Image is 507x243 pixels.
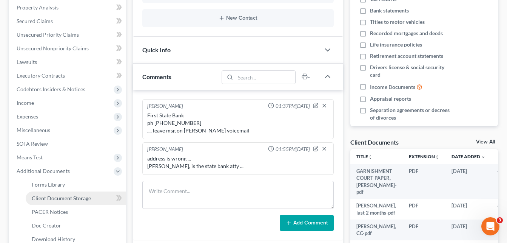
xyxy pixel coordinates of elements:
a: Doc Creator [26,219,126,232]
span: Appraisal reports [370,95,411,103]
span: Expenses [17,113,38,120]
td: [PERSON_NAME], last 2 months-pdf [350,199,403,220]
span: 3 [497,217,503,223]
span: Lawsuits [17,59,37,65]
iframe: Intercom live chat [481,217,499,235]
div: address is wrong ... [PERSON_NAME], is the state bank atty ... [147,155,329,170]
a: SOFA Review [11,137,126,151]
td: [DATE] [445,199,492,220]
span: Recorded mortgages and deeds [370,30,443,37]
i: unfold_more [435,155,439,159]
a: Unsecured Nonpriority Claims [11,42,126,55]
a: Secured Claims [11,14,126,28]
a: PACER Notices [26,205,126,219]
span: Doc Creator [32,222,61,229]
span: Client Document Storage [32,195,91,201]
i: expand_more [481,155,485,159]
span: Additional Documents [17,168,70,174]
td: PDF [403,220,445,240]
span: Titles to motor vehicles [370,18,425,26]
a: Client Document Storage [26,192,126,205]
span: Unsecured Priority Claims [17,31,79,38]
span: Unsecured Nonpriority Claims [17,45,89,51]
span: Separation agreements or decrees of divorces [370,106,455,121]
span: Means Test [17,154,43,160]
td: [DATE] [445,164,492,199]
span: Life insurance policies [370,41,422,48]
span: Bank statements [370,7,409,14]
span: PACER Notices [32,209,68,215]
div: First State Bank ph [PHONE_NUMBER] .... leave msg on [PERSON_NAME] voicemail [147,112,329,134]
span: Forms Library [32,181,65,188]
span: Comments [142,73,171,80]
span: Codebtors Insiders & Notices [17,86,85,92]
span: SOFA Review [17,140,48,147]
div: [PERSON_NAME] [147,103,183,110]
a: Date Added expand_more [452,154,485,159]
span: Secured Claims [17,18,53,24]
span: Income [17,100,34,106]
i: unfold_more [368,155,373,159]
span: Drivers license & social security card [370,64,455,79]
span: Income Documents [370,83,415,91]
button: New Contact [148,15,328,21]
input: Search... [236,71,296,84]
td: PDF [403,164,445,199]
span: Quick Info [142,46,171,53]
td: [DATE] [445,220,492,240]
td: [PERSON_NAME], CC-pdf [350,220,403,240]
button: Add Comment [280,215,334,231]
div: [PERSON_NAME] [147,146,183,153]
td: PDF [403,199,445,220]
a: Lawsuits [11,55,126,69]
span: Miscellaneous [17,127,50,133]
a: View All [476,139,495,145]
span: Retirement account statements [370,52,443,60]
a: Property Analysis [11,1,126,14]
span: Executory Contracts [17,72,65,79]
div: Client Documents [350,138,399,146]
a: Unsecured Priority Claims [11,28,126,42]
span: Download History [32,236,75,242]
td: GARNISHMENT COURT PAPER, [PERSON_NAME]-pdf [350,164,403,199]
a: Extensionunfold_more [409,154,439,159]
span: 01:55PM[DATE] [276,146,310,153]
span: Property Analysis [17,4,59,11]
a: Forms Library [26,178,126,192]
a: Executory Contracts [11,69,126,83]
span: 01:37PM[DATE] [276,103,310,110]
a: Titleunfold_more [356,154,373,159]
